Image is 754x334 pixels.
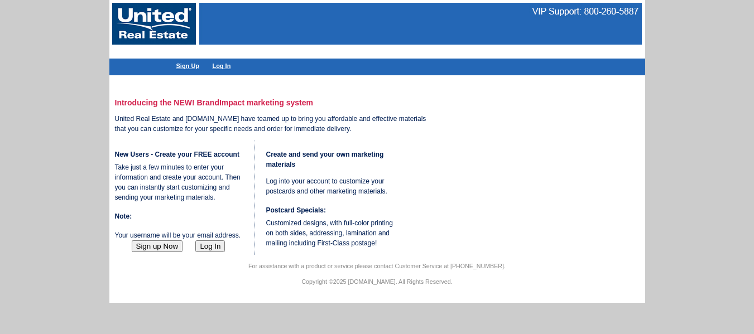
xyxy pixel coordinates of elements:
p: Take just a few minutes to enter your information and create your account. Then you can instantly... [115,162,249,202]
div: Your username will be your email address. [115,141,249,252]
p: Log into your account to customize your postcards and other marketing materials. [266,176,400,196]
p: Customized designs, with full-color printing on both sides, addressing, lamination and mailing in... [266,218,400,248]
h4: Note: [115,211,249,221]
h4: Postcard Specials: [266,205,400,215]
a: Log In [212,62,230,69]
a: Sign Up [176,62,200,69]
button: Sign up Now [132,240,183,252]
button: Log In [195,240,225,252]
p: Copyright ©2025 [DOMAIN_NAME]. All Rights Reserved. [109,277,645,287]
h3: Introducing the NEW! BrandImpact marketing system [115,98,436,107]
p: For assistance with a product or service please contact Customer Service at [PHONE_NUMBER]. [109,261,645,271]
h4: Create and send your own marketing materials [266,149,400,170]
h4: New Users - Create your FREE account [115,149,249,159]
p: United Real Estate and [DOMAIN_NAME] have teamed up to bring you affordable and effective materia... [115,114,436,134]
